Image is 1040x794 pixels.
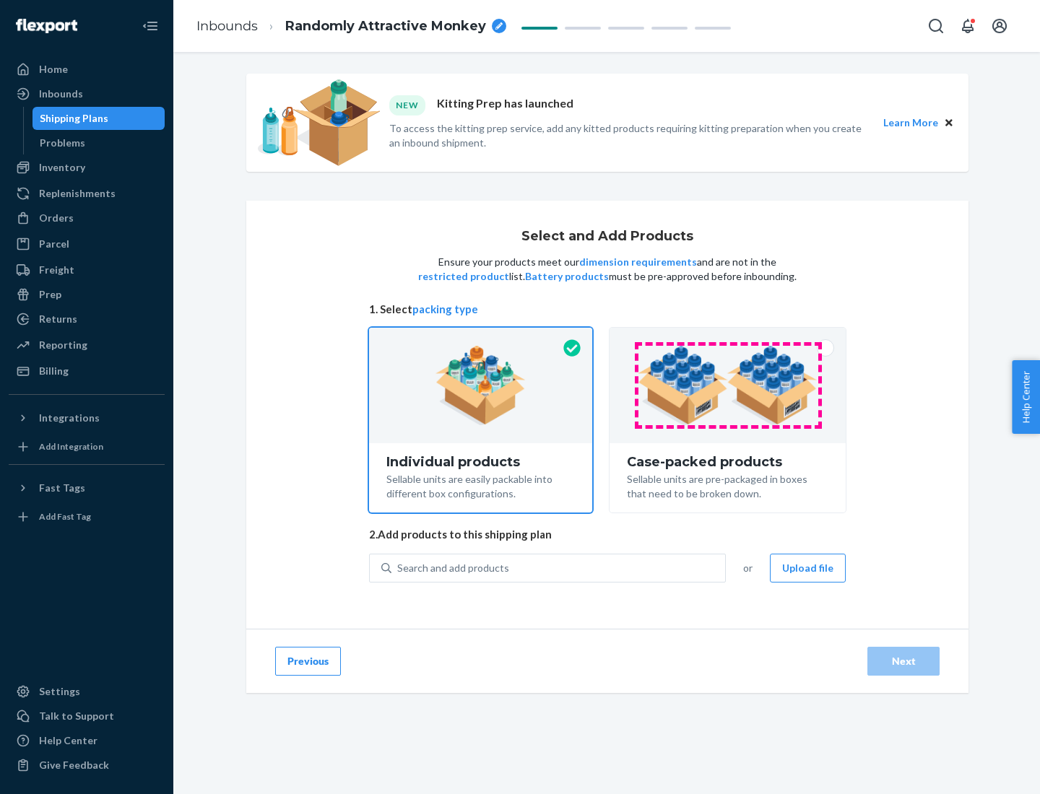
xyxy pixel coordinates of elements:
a: Billing [9,359,165,383]
span: 1. Select [369,302,846,317]
button: restricted product [418,269,509,284]
div: Add Integration [39,440,103,453]
a: Add Fast Tag [9,505,165,528]
span: 2. Add products to this shipping plan [369,527,846,542]
button: Close Navigation [136,12,165,40]
div: Freight [39,263,74,277]
div: Home [39,62,68,77]
span: or [743,561,753,575]
div: Individual products [386,455,575,469]
div: Problems [40,136,85,150]
p: Ensure your products meet our and are not in the list. must be pre-approved before inbounding. [417,255,798,284]
div: Sellable units are easily packable into different box configurations. [386,469,575,501]
p: To access the kitting prep service, add any kitted products requiring kitting preparation when yo... [389,121,870,150]
h1: Select and Add Products [521,230,693,244]
div: Prep [39,287,61,302]
a: Talk to Support [9,704,165,728]
ol: breadcrumbs [185,5,518,48]
img: Flexport logo [16,19,77,33]
button: dimension requirements [579,255,697,269]
button: packing type [412,302,478,317]
button: Learn More [883,115,938,131]
div: Case-packed products [627,455,828,469]
div: Orders [39,211,74,225]
div: Parcel [39,237,69,251]
button: Next [867,647,940,676]
div: Talk to Support [39,709,114,723]
button: Close [941,115,957,131]
div: Billing [39,364,69,378]
a: Inbounds [9,82,165,105]
div: Help Center [39,733,97,748]
div: NEW [389,95,425,115]
div: Returns [39,312,77,326]
button: Open Search Box [922,12,950,40]
button: Fast Tags [9,476,165,499]
div: Inbounds [39,87,83,101]
button: Previous [275,647,341,676]
div: Settings [39,684,80,699]
a: Problems [32,131,165,154]
img: case-pack.59cecea509d18c883b923b81aeac6d0b.png [638,346,818,425]
button: Help Center [1012,360,1040,434]
div: Sellable units are pre-packaged in boxes that need to be broken down. [627,469,828,501]
a: Returns [9,307,165,331]
div: Fast Tags [39,481,85,495]
a: Home [9,58,165,81]
div: Reporting [39,338,87,352]
div: Add Fast Tag [39,510,91,523]
a: Prep [9,283,165,306]
img: individual-pack.facf35554cb0f1810c75b2bd6df2d64e.png [435,346,526,425]
a: Inventory [9,156,165,179]
div: Give Feedback [39,758,109,772]
p: Kitting Prep has launched [437,95,573,115]
a: Shipping Plans [32,107,165,130]
a: Orders [9,206,165,230]
a: Replenishments [9,182,165,205]
a: Freight [9,258,165,282]
button: Battery products [525,269,609,284]
div: Replenishments [39,186,116,201]
a: Add Integration [9,435,165,458]
button: Integrations [9,406,165,429]
div: Next [880,654,927,668]
div: Inventory [39,160,85,175]
span: Randomly Attractive Monkey [285,17,486,36]
button: Give Feedback [9,754,165,777]
a: Parcel [9,232,165,256]
button: Open notifications [953,12,982,40]
a: Reporting [9,333,165,357]
div: Search and add products [397,561,509,575]
button: Upload file [770,554,846,583]
button: Open account menu [985,12,1014,40]
a: Settings [9,680,165,703]
div: Integrations [39,411,100,425]
a: Inbounds [196,18,258,34]
a: Help Center [9,729,165,752]
div: Shipping Plans [40,111,108,126]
